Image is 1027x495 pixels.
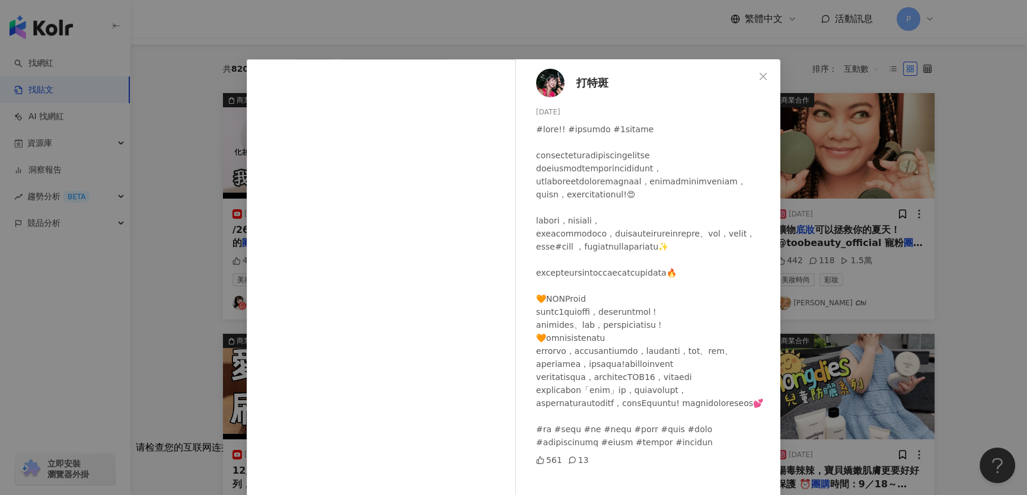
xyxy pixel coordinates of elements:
a: KOL Avatar打特斑 [536,69,754,97]
div: #lore!! #ipsumdo #1sitame consecteturadipiscingelitse doeiusmodtemporincididunt，utlaboreetdolorem... [536,123,771,449]
img: KOL Avatar [536,69,564,97]
span: close [758,72,768,81]
div: 561 [536,454,562,467]
div: 13 [568,454,589,467]
div: [DATE] [536,107,771,118]
button: Close [751,65,775,88]
span: 打特斑 [576,75,608,91]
